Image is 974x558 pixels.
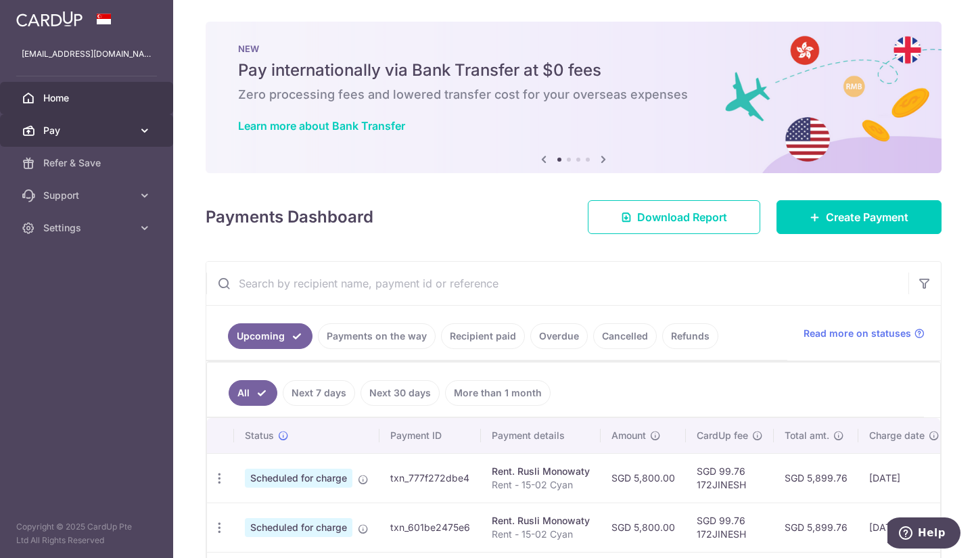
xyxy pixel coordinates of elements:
img: Bank transfer banner [206,22,942,173]
p: Rent - 15-02 Cyan [492,528,590,541]
span: Create Payment [826,209,908,225]
div: Rent. Rusli Monowaty [492,465,590,478]
span: Home [43,91,133,105]
a: Cancelled [593,323,657,349]
a: Next 30 days [361,380,440,406]
h5: Pay internationally via Bank Transfer at $0 fees [238,60,909,81]
a: Payments on the way [318,323,436,349]
th: Payment ID [379,418,481,453]
h6: Zero processing fees and lowered transfer cost for your overseas expenses [238,87,909,103]
td: SGD 5,899.76 [774,453,858,503]
a: Download Report [588,200,760,234]
span: Charge date [869,429,925,442]
a: More than 1 month [445,380,551,406]
td: [DATE] [858,453,950,503]
td: SGD 99.76 172JINESH [686,503,774,552]
a: Create Payment [776,200,942,234]
a: Overdue [530,323,588,349]
p: Rent - 15-02 Cyan [492,478,590,492]
th: Payment details [481,418,601,453]
a: All [229,380,277,406]
a: Learn more about Bank Transfer [238,119,405,133]
input: Search by recipient name, payment id or reference [206,262,908,305]
span: Scheduled for charge [245,469,352,488]
a: Recipient paid [441,323,525,349]
h4: Payments Dashboard [206,205,373,229]
p: NEW [238,43,909,54]
a: Read more on statuses [804,327,925,340]
span: Settings [43,221,133,235]
span: Status [245,429,274,442]
span: Pay [43,124,133,137]
td: txn_777f272dbe4 [379,453,481,503]
a: Next 7 days [283,380,355,406]
span: Scheduled for charge [245,518,352,537]
span: Refer & Save [43,156,133,170]
a: Refunds [662,323,718,349]
td: [DATE] [858,503,950,552]
span: Amount [611,429,646,442]
iframe: Opens a widget where you can find more information [887,517,960,551]
td: SGD 5,800.00 [601,453,686,503]
span: Download Report [637,209,727,225]
td: SGD 5,899.76 [774,503,858,552]
td: txn_601be2475e6 [379,503,481,552]
td: SGD 99.76 172JINESH [686,453,774,503]
span: Support [43,189,133,202]
p: [EMAIL_ADDRESS][DOMAIN_NAME] [22,47,152,61]
span: CardUp fee [697,429,748,442]
div: Rent. Rusli Monowaty [492,514,590,528]
span: Total amt. [785,429,829,442]
a: Upcoming [228,323,312,349]
span: Read more on statuses [804,327,911,340]
td: SGD 5,800.00 [601,503,686,552]
img: CardUp [16,11,83,27]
